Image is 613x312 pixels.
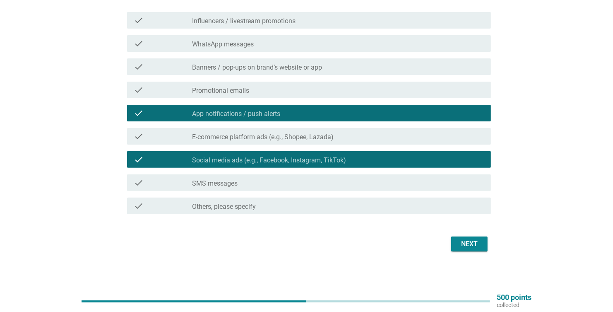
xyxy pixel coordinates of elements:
[134,108,144,118] i: check
[192,133,334,141] label: E-commerce platform ads (e.g., Shopee, Lazada)
[134,62,144,72] i: check
[192,203,256,211] label: Others, please specify
[134,85,144,95] i: check
[134,39,144,48] i: check
[134,201,144,211] i: check
[451,237,488,252] button: Next
[192,40,254,48] label: WhatsApp messages
[192,156,346,164] label: Social media ads (e.g., Facebook, Instagram, TikTok)
[134,155,144,164] i: check
[192,110,280,118] label: App notifications / push alerts
[192,179,238,188] label: SMS messages
[192,87,249,95] label: Promotional emails
[192,17,296,25] label: Influencers / livestream promotions
[134,178,144,188] i: check
[134,131,144,141] i: check
[458,239,481,249] div: Next
[497,294,531,301] p: 500 points
[134,15,144,25] i: check
[497,301,531,309] p: collected
[192,63,322,72] label: Banners / pop-ups on brand’s website or app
